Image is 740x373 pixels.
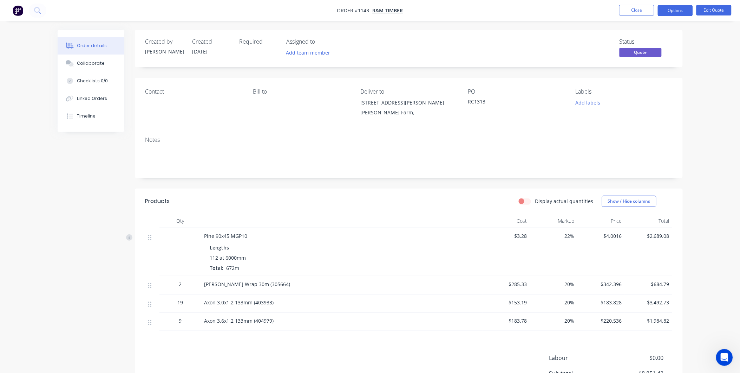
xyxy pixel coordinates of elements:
[533,280,575,288] span: 20%
[485,299,527,306] span: $153.19
[253,88,349,95] div: Bill to
[468,98,556,108] div: RC1313
[468,88,564,95] div: PO
[576,88,672,95] div: Labels
[204,299,274,306] span: Axon 3.0x1.2 133mm (403933)
[625,214,672,228] div: Total
[145,137,672,143] div: Notes
[373,7,403,14] a: R&M Timber
[192,38,231,45] div: Created
[580,299,622,306] span: $183.828
[658,5,693,16] button: Options
[628,232,669,240] span: $2,689.08
[602,196,656,207] button: Show / Hide columns
[179,317,182,324] span: 9
[13,5,23,16] img: Factory
[204,317,274,324] span: Axon 3.6x1.2 133mm (404979)
[77,60,105,67] div: Collaborate
[145,38,184,45] div: Created by
[77,78,108,84] div: Checklists 0/0
[77,95,107,102] div: Linked Orders
[572,98,604,107] button: Add labels
[577,214,625,228] div: Price
[533,299,575,306] span: 20%
[620,48,662,58] button: Quote
[210,254,246,261] span: 112 at 6000mm
[628,280,669,288] span: $684.79
[77,113,96,119] div: Timeline
[77,43,107,49] div: Order details
[204,281,290,287] span: [PERSON_NAME] Wrap 30m (305664)
[204,233,248,239] span: Pine 90x45 MGP10
[628,317,669,324] span: $1,984.82
[533,317,575,324] span: 20%
[58,72,124,90] button: Checklists 0/0
[210,244,229,251] span: Lengths
[535,197,594,205] label: Display actual quantities
[58,90,124,107] button: Linked Orders
[210,265,224,271] span: Total:
[620,48,662,57] span: Quote
[620,38,672,45] div: Status
[282,48,334,57] button: Add team member
[178,299,183,306] span: 19
[145,48,184,55] div: [PERSON_NAME]
[485,232,527,240] span: $3.28
[360,98,457,120] div: [STREET_ADDRESS][PERSON_NAME][PERSON_NAME] Farm,
[192,48,208,55] span: [DATE]
[360,88,457,95] div: Deliver to
[716,349,733,366] iframe: Intercom live chat
[580,317,622,324] span: $220.536
[360,98,457,108] div: [STREET_ADDRESS][PERSON_NAME]
[533,232,575,240] span: 22%
[337,7,373,14] span: Order #1143 -
[580,232,622,240] span: $4.0016
[696,5,732,15] button: Edit Quote
[58,37,124,55] button: Order details
[360,108,457,118] div: [PERSON_NAME] Farm,
[530,214,577,228] div: Markup
[179,280,182,288] span: 2
[224,265,242,271] span: 672m
[287,48,334,57] button: Add team member
[483,214,530,228] div: Cost
[145,88,242,95] div: Contact
[159,214,202,228] div: Qty
[58,107,124,125] button: Timeline
[611,354,663,362] span: $0.00
[549,354,612,362] span: Labour
[145,197,170,206] div: Products
[287,38,357,45] div: Assigned to
[240,38,278,45] div: Required
[628,299,669,306] span: $3,492.73
[580,280,622,288] span: $342.396
[485,317,527,324] span: $183.78
[58,55,124,72] button: Collaborate
[619,5,654,15] button: Close
[485,280,527,288] span: $285.33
